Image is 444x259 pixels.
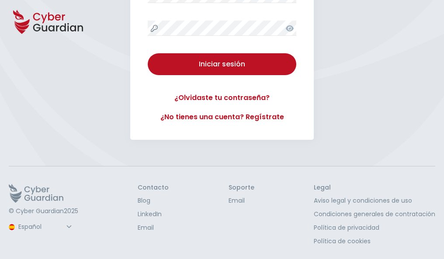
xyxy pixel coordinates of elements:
p: © Cyber Guardian 2025 [9,207,78,215]
a: LinkedIn [138,210,169,219]
a: ¿No tienes una cuenta? Regístrate [148,112,296,122]
img: region-logo [9,224,15,230]
h3: Contacto [138,184,169,192]
a: Condiciones generales de contratación [314,210,435,219]
h3: Legal [314,184,435,192]
a: ¿Olvidaste tu contraseña? [148,93,296,103]
a: Email [229,196,254,205]
div: Iniciar sesión [154,59,290,69]
a: Política de cookies [314,237,435,246]
a: Blog [138,196,169,205]
a: Aviso legal y condiciones de uso [314,196,435,205]
a: Email [138,223,169,232]
button: Iniciar sesión [148,53,296,75]
a: Política de privacidad [314,223,435,232]
h3: Soporte [229,184,254,192]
